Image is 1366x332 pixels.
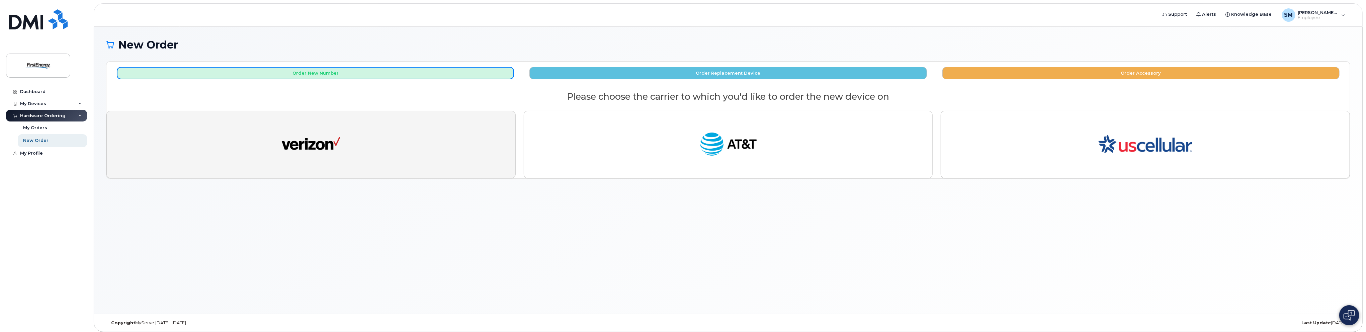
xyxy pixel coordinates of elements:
strong: Copyright [111,320,135,325]
strong: Last Update [1301,320,1331,325]
button: Order Replacement Device [529,67,927,79]
img: us-53c3169632288c49726f5d6ca51166ebf3163dd413c8a1bd00aedf0ff3a7123e.png [1099,116,1192,173]
button: Order Accessory [942,67,1340,79]
div: [DATE] [936,320,1350,326]
h2: Please choose the carrier to which you'd like to order the new device on [106,92,1350,102]
h1: New Order [106,39,1350,51]
img: verizon-ab2890fd1dd4a6c9cf5f392cd2db4626a3dae38ee8226e09bcb5c993c4c79f81.png [282,130,340,160]
div: MyServe [DATE]–[DATE] [106,320,521,326]
button: Order New Number [117,67,514,79]
img: Open chat [1344,310,1355,321]
img: at_t-fb3d24644a45acc70fc72cc47ce214d34099dfd970ee3ae2334e4251f9d920fd.png [699,130,758,160]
